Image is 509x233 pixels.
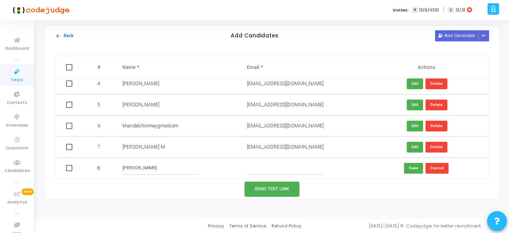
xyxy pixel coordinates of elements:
span: 6 [97,122,100,129]
span: I [448,7,453,13]
div: [DATE]-[DATE] © Codejudge, for better recruitment. [301,223,499,229]
span: [EMAIL_ADDRESS][DOMAIN_NAME] [247,102,324,108]
span: 1519/4391 [419,7,439,14]
button: Delete [425,142,447,153]
button: Delete [425,121,447,131]
span: [EMAIL_ADDRESS][DOMAIN_NAME] [247,144,324,150]
button: Delete [425,78,447,89]
a: Privacy [208,223,224,229]
span: khandalchinmaygmailcom [122,123,179,129]
span: | [443,6,444,14]
span: Interviews [6,122,28,129]
span: 4 [97,80,100,87]
button: Send Test Link [245,182,299,196]
div: Button group with nested dropdown [478,30,490,41]
span: 7 [97,143,100,151]
th: Email * [239,56,364,78]
a: Terms of Service [229,223,266,229]
label: Invites: [393,7,409,14]
span: [EMAIL_ADDRESS][DOMAIN_NAME] [247,81,324,86]
img: logo [10,2,70,18]
span: [PERSON_NAME] [122,102,159,108]
button: Delete [425,100,447,110]
span: [EMAIL_ADDRESS][DOMAIN_NAME] [247,123,324,129]
span: [PERSON_NAME] M [122,144,165,150]
span: Contests [7,100,27,106]
span: 5 [97,101,100,108]
button: Save [404,163,423,174]
span: Candidates [4,168,30,174]
span: [PERSON_NAME] [122,81,159,86]
th: Actions [364,56,489,78]
button: Edit [407,121,423,131]
span: Analytics [7,199,27,206]
span: T [412,7,417,13]
button: Edit [407,142,423,153]
span: 31/31 [455,7,465,14]
span: Questions [6,145,28,152]
button: Edit [407,78,423,89]
span: 8 [97,164,100,172]
button: Edit [407,100,423,110]
th: Name * [115,56,239,78]
button: Cancel [425,163,449,174]
button: Add Candidate [435,30,479,41]
h5: Add Candidates [231,33,278,39]
a: Refund Policy [272,223,301,229]
button: Back [55,32,74,40]
th: # [85,56,114,78]
span: Dashboard [5,45,29,52]
span: New [21,188,34,195]
mat-icon: arrow_back [55,33,61,39]
span: Tests [11,77,23,84]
